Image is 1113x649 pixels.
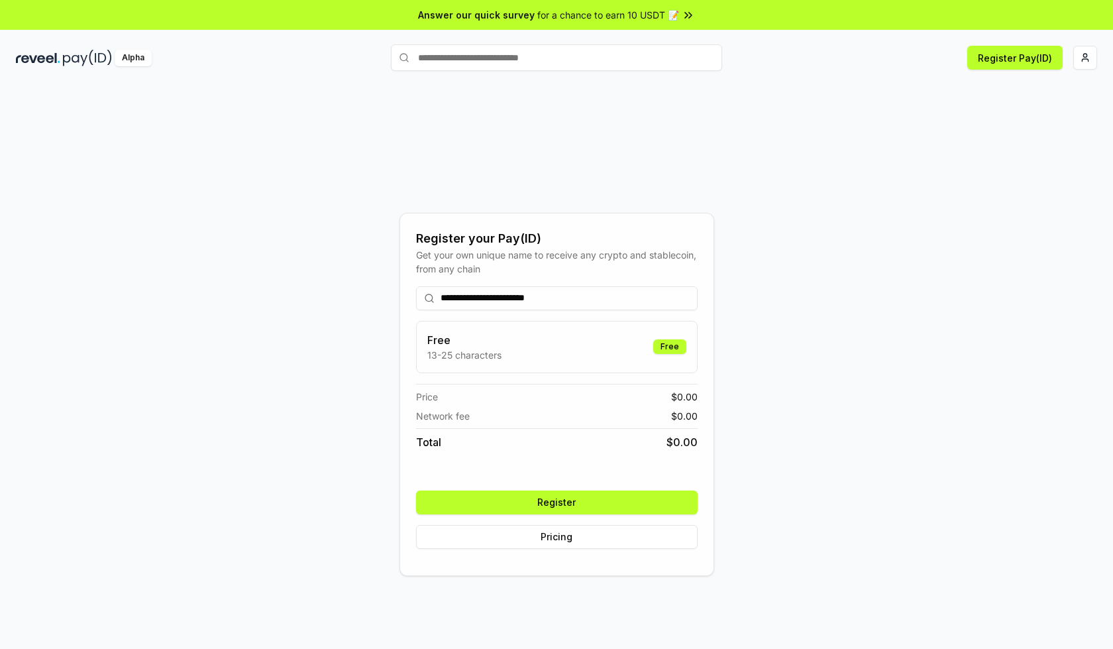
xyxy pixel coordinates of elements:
div: Register your Pay(ID) [416,229,698,248]
span: for a chance to earn 10 USDT 📝 [537,8,679,22]
span: $ 0.00 [666,434,698,450]
img: pay_id [63,50,112,66]
button: Pricing [416,525,698,549]
img: reveel_dark [16,50,60,66]
div: Get your own unique name to receive any crypto and stablecoin, from any chain [416,248,698,276]
span: $ 0.00 [671,390,698,404]
div: Free [653,339,686,354]
button: Register [416,491,698,514]
span: Price [416,390,438,404]
button: Register Pay(ID) [967,46,1063,70]
p: 13-25 characters [427,348,502,362]
h3: Free [427,332,502,348]
div: Alpha [115,50,152,66]
span: $ 0.00 [671,409,698,423]
span: Network fee [416,409,470,423]
span: Total [416,434,441,450]
span: Answer our quick survey [418,8,535,22]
